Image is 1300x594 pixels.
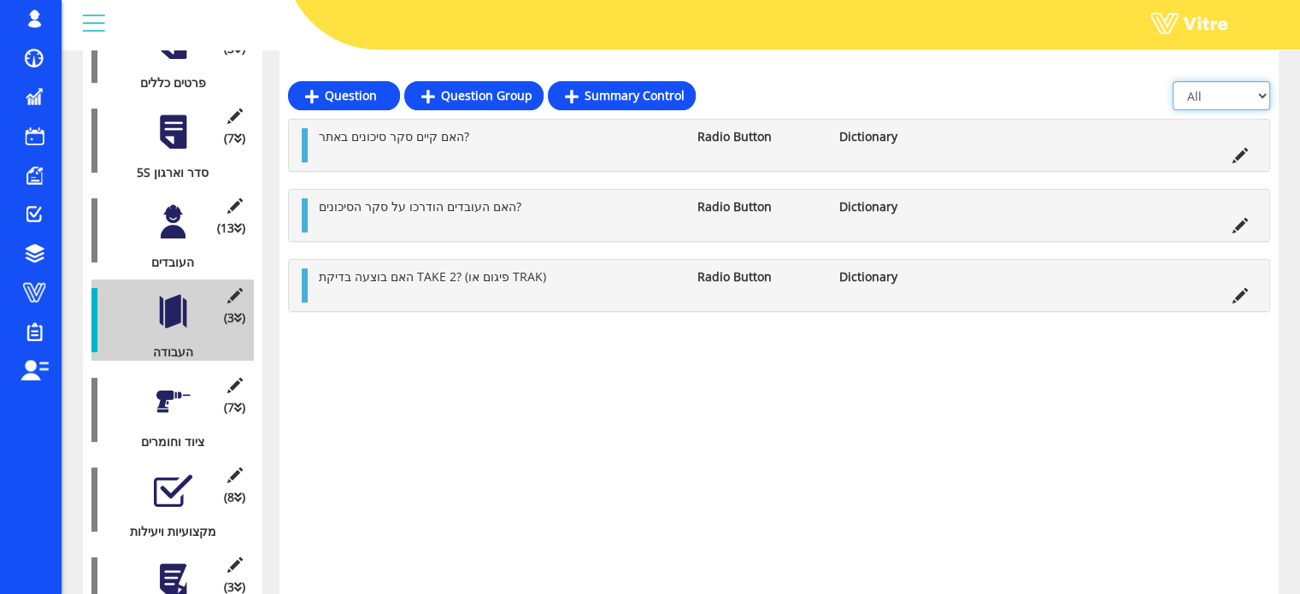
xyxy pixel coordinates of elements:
a: Question Group [404,81,544,110]
div: פרטים כללים [91,74,241,91]
div: העבודה [91,344,241,361]
div: מקצועיות ויעילות [91,523,241,540]
li: Dictionary [831,268,973,285]
li: Dictionary [831,198,973,215]
div: העובדים [91,254,241,271]
span: (7 ) [224,130,245,147]
a: Question [288,81,400,110]
li: Radio Button [689,268,831,285]
div: 5S סדר וארגון [91,164,241,181]
li: Radio Button [689,198,831,215]
span: האם קיים סקר סיכונים באתר? [319,128,469,144]
span: האם העובדים הודרכו על סקר הסיכונים? [319,198,521,215]
span: (8 ) [224,489,245,506]
span: (13 ) [217,220,245,237]
span: האם בוצעה בדיקת TAKE 2? (פיגום או TRAK) [319,268,546,285]
li: Radio Button [689,128,831,145]
a: Summary Control [548,81,696,110]
div: ציוד וחומרים [91,433,241,450]
span: (7 ) [224,399,245,416]
span: (3 ) [224,309,245,326]
li: Dictionary [831,128,973,145]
